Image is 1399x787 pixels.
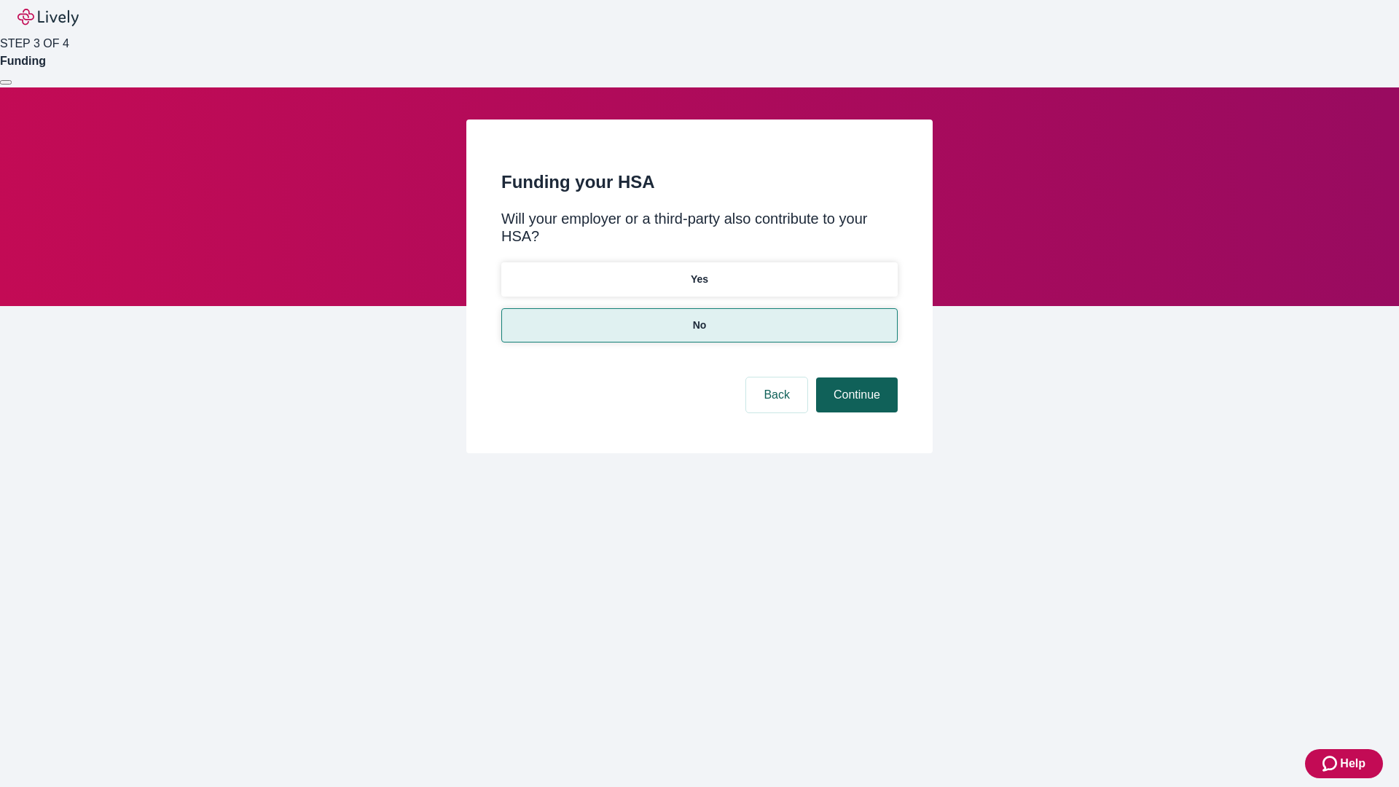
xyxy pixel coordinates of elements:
[501,210,898,245] div: Will your employer or a third-party also contribute to your HSA?
[501,308,898,342] button: No
[17,9,79,26] img: Lively
[1305,749,1383,778] button: Zendesk support iconHelp
[501,169,898,195] h2: Funding your HSA
[1340,755,1365,772] span: Help
[501,262,898,297] button: Yes
[816,377,898,412] button: Continue
[691,272,708,287] p: Yes
[693,318,707,333] p: No
[746,377,807,412] button: Back
[1322,755,1340,772] svg: Zendesk support icon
